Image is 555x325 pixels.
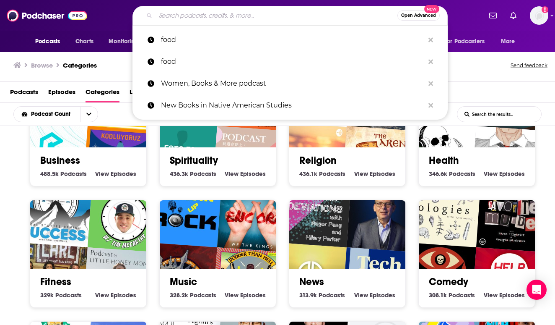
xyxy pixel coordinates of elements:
img: Les Enfants de la République [346,177,420,252]
span: 328.2k [170,291,188,299]
a: Show notifications dropdown [507,8,520,23]
a: Comedy [429,275,468,288]
a: Categories [63,61,97,69]
h3: Browse [31,61,53,69]
span: New [424,5,439,13]
span: For Podcasters [444,36,485,47]
button: open menu [495,34,526,50]
div: My Favorite Murder with Karen Kilgariff and Georgia Hardstark [476,177,550,252]
span: View [95,170,109,178]
span: More [501,36,515,47]
button: open menu [29,34,71,50]
a: Business [40,154,80,167]
a: food [132,29,448,51]
span: Categories [86,85,119,102]
button: open menu [103,34,149,50]
p: Women, Books & More podcast [161,73,424,94]
h2: Choose List sort [13,106,111,122]
svg: Add a profile image [542,6,548,13]
span: Podcasts [319,170,345,178]
span: Episodes [240,170,266,178]
span: Podcasts [190,170,216,178]
img: User Profile [530,6,548,25]
a: News [299,275,324,288]
span: 436.1k [299,170,317,178]
span: View [484,170,498,178]
img: Ologies with Alie Ward [407,173,481,247]
a: Episodes [48,85,75,102]
img: The Real Stories Behind Success [18,173,92,247]
a: View Spirituality Episodes [225,170,266,178]
span: Podcasts [449,291,475,299]
span: Episodes [370,291,395,299]
span: Logged in as CookbookCarrie [530,6,548,25]
span: Episodes [370,170,395,178]
img: Podchaser - Follow, Share and Rate Podcasts [7,8,87,24]
span: 329k [40,291,54,299]
span: View [225,291,239,299]
span: Episodes [499,291,525,299]
a: food [132,51,448,73]
span: Episodes [499,170,525,178]
span: Monitoring [109,36,138,47]
button: open menu [80,107,98,122]
button: Open AdvancedNew [397,10,440,21]
a: 436.1k Religion Podcasts [299,170,345,178]
button: Show profile menu [530,6,548,25]
span: 308.1k [429,291,447,299]
a: View Religion Episodes [354,170,395,178]
a: 488.5k Business Podcasts [40,170,87,178]
span: Episodes [240,291,266,299]
span: View [484,291,498,299]
div: WTK: Encore [217,177,291,252]
a: 313.9k News Podcasts [299,291,345,299]
span: 436.3k [170,170,188,178]
a: Podcasts [10,85,38,102]
span: Charts [75,36,93,47]
span: Episodes [111,291,136,299]
a: Spirituality [170,154,218,167]
span: 346.6k [429,170,447,178]
span: Podcast Count [31,111,73,117]
img: Not So Standard Deviations [277,173,351,247]
p: food [161,51,424,73]
a: View Music Episodes [225,291,266,299]
div: Open Intercom Messenger [526,280,547,300]
img: Growin' Up Rock [148,173,222,247]
a: Fitness [40,275,71,288]
span: Open Advanced [401,13,436,18]
span: View [95,291,109,299]
a: Charts [70,34,99,50]
a: Lists [130,85,142,102]
a: View Health Episodes [484,170,525,178]
a: 346.6k Health Podcasts [429,170,475,178]
a: Religion [299,154,337,167]
a: Women, Books & More podcast [132,73,448,94]
input: Search podcasts, credits, & more... [156,9,397,22]
a: View Fitness Episodes [95,291,136,299]
a: 328.2k Music Podcasts [170,291,216,299]
div: Search podcasts, credits, & more... [132,6,448,25]
a: View News Episodes [354,291,395,299]
span: View [354,170,368,178]
span: Podcasts [190,291,216,299]
span: View [225,170,239,178]
span: Episodes [111,170,136,178]
a: Music [170,275,197,288]
a: Health [429,154,459,167]
a: 436.3k Spirituality Podcasts [170,170,216,178]
span: Podcasts [35,36,60,47]
button: Send feedback [508,60,550,71]
span: 488.5k [40,170,59,178]
span: Podcasts [55,291,82,299]
img: 20TIMinutes: A Mental Health Podcast [87,177,161,252]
